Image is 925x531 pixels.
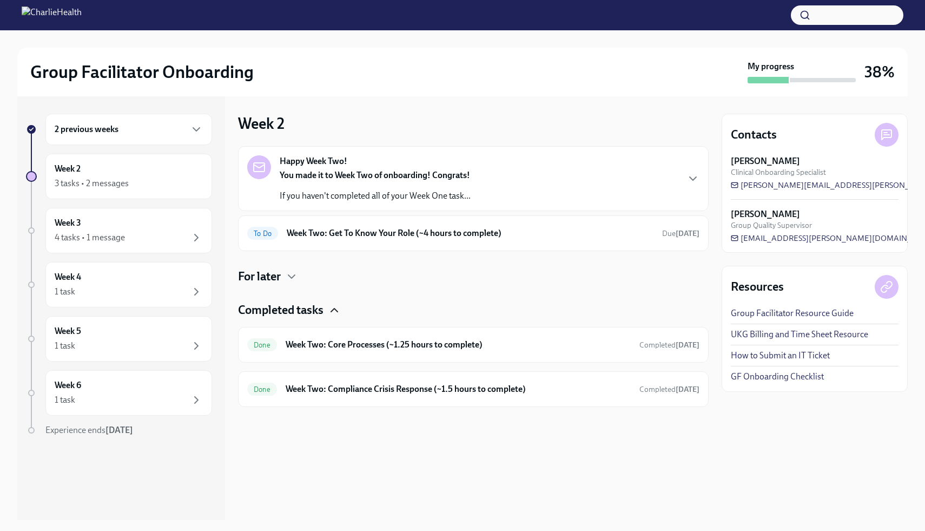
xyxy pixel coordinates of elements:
h4: For later [238,268,281,285]
strong: [DATE] [676,229,699,238]
strong: You made it to Week Two of onboarding! Congrats! [280,170,470,180]
h6: Week Two: Get To Know Your Role (~4 hours to complete) [287,227,653,239]
span: Clinical Onboarding Specialist [731,167,826,178]
span: Due [662,229,699,238]
h6: Week Two: Core Processes (~1.25 hours to complete) [286,339,631,351]
h6: 2 previous weeks [55,123,118,135]
a: Week 23 tasks • 2 messages [26,154,212,199]
p: If you haven't completed all of your Week One task... [280,190,471,202]
a: GF Onboarding Checklist [731,371,824,383]
h3: Week 2 [238,114,285,133]
span: Group Quality Supervisor [731,220,812,231]
h6: Week 5 [55,325,81,337]
span: Experience ends [45,425,133,435]
div: 3 tasks • 2 messages [55,178,129,189]
div: 1 task [55,286,75,298]
div: 4 tasks • 1 message [55,232,125,244]
h6: Week 2 [55,163,81,175]
div: 2 previous weeks [45,114,212,145]
span: September 4th, 2025 15:40 [639,384,699,395]
h4: Completed tasks [238,302,323,318]
span: Done [247,385,277,394]
div: 1 task [55,340,75,352]
a: Week 34 tasks • 1 message [26,208,212,253]
span: September 4th, 2025 15:05 [639,340,699,350]
div: 1 task [55,394,75,406]
h6: Week Two: Compliance Crisis Response (~1.5 hours to complete) [286,383,631,395]
strong: [DATE] [676,340,699,350]
strong: My progress [748,61,794,73]
h6: Week 6 [55,379,81,391]
strong: Happy Week Two! [280,155,347,167]
a: Group Facilitator Resource Guide [731,307,854,319]
h6: Week 4 [55,271,81,283]
a: Week 41 task [26,262,212,307]
h4: Resources [731,279,784,295]
span: Completed [639,385,699,394]
strong: [PERSON_NAME] [731,208,800,220]
a: DoneWeek Two: Compliance Crisis Response (~1.5 hours to complete)Completed[DATE] [247,381,699,398]
h4: Contacts [731,127,777,143]
a: Week 61 task [26,370,212,416]
img: CharlieHealth [22,6,82,24]
div: For later [238,268,709,285]
strong: [PERSON_NAME] [731,155,800,167]
a: How to Submit an IT Ticket [731,350,830,362]
span: Completed [639,340,699,350]
h3: 38% [864,62,895,82]
span: Done [247,341,277,349]
span: To Do [247,230,278,238]
strong: [DATE] [105,425,133,435]
a: DoneWeek Two: Core Processes (~1.25 hours to complete)Completed[DATE] [247,336,699,353]
a: UKG Billing and Time Sheet Resource [731,329,868,340]
div: Completed tasks [238,302,709,318]
strong: [DATE] [676,385,699,394]
a: To DoWeek Two: Get To Know Your Role (~4 hours to complete)Due[DATE] [247,225,699,242]
h6: Week 3 [55,217,81,229]
a: Week 51 task [26,316,212,362]
h2: Group Facilitator Onboarding [30,61,254,83]
span: September 8th, 2025 09:00 [662,228,699,239]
